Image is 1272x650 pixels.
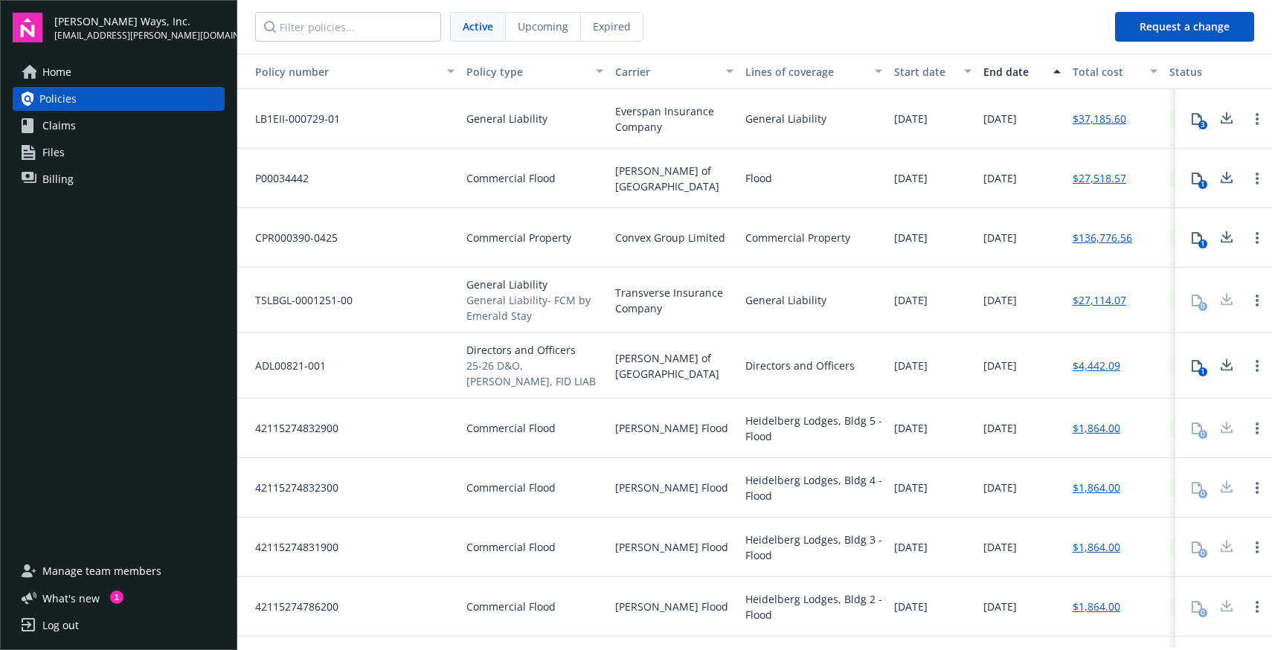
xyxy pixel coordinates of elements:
button: [PERSON_NAME] Ways, Inc.[EMAIL_ADDRESS][PERSON_NAME][DOMAIN_NAME] [54,13,225,42]
span: [DATE] [983,480,1017,495]
a: Home [13,60,225,84]
span: Home [42,60,71,84]
a: Claims [13,114,225,138]
button: Lines of coverage [739,54,888,89]
div: Lines of coverage [745,64,866,80]
span: [PERSON_NAME] Flood [615,539,728,555]
a: $1,864.00 [1073,480,1120,495]
span: [DATE] [894,420,928,436]
span: ADL00821-001 [243,358,326,373]
span: 25-26 D&O, [PERSON_NAME], FID LIAB [466,358,603,389]
input: Filter policies... [255,12,441,42]
span: Files [42,141,65,164]
span: [PERSON_NAME] Flood [615,480,728,495]
button: End date [977,54,1067,89]
div: Flood [745,170,772,186]
span: Policies [39,87,77,111]
div: General Liability [745,111,826,126]
a: Policies [13,87,225,111]
span: [DATE] [983,358,1017,373]
span: [DATE] [894,480,928,495]
div: Carrier [615,64,717,80]
div: General Liability [745,292,826,308]
button: 1 [1182,351,1212,381]
span: [DATE] [983,420,1017,436]
span: Commercial Flood [466,480,556,495]
span: Expired [593,19,631,34]
span: CPR000390-0425 [243,230,338,245]
span: [DATE] [983,170,1017,186]
span: Claims [42,114,76,138]
a: Open options [1248,229,1266,247]
span: Transverse Insurance Company [615,285,733,316]
span: [PERSON_NAME] Ways, Inc. [54,13,225,29]
a: Manage team members [13,559,225,583]
div: Heidelberg Lodges, Bldg 4 - Flood [745,472,882,503]
a: Open options [1248,357,1266,375]
span: What ' s new [42,591,100,606]
a: Open options [1248,110,1266,128]
span: [PERSON_NAME] of [GEOGRAPHIC_DATA] [615,163,733,194]
span: Active [463,19,493,34]
div: Total cost [1073,64,1141,80]
span: Upcoming [518,19,568,34]
span: [PERSON_NAME] Flood [615,599,728,614]
div: 1 [1198,180,1207,189]
span: General Liability [466,277,603,292]
a: Open options [1248,419,1266,437]
span: [DATE] [894,111,928,126]
div: 3 [1198,120,1207,129]
span: Commercial Property [466,230,571,245]
a: $1,864.00 [1073,599,1120,614]
div: 1 [1198,239,1207,248]
span: [DATE] [983,599,1017,614]
span: General Liability [466,111,547,126]
span: Commercial Flood [466,170,556,186]
span: Billing [42,167,74,191]
div: Policy type [466,64,587,80]
button: Start date [888,54,977,89]
a: $37,185.60 [1073,111,1126,126]
span: Convex Group Limited [615,230,725,245]
button: 1 [1182,223,1212,253]
div: Status [1169,64,1269,80]
a: $1,864.00 [1073,539,1120,555]
div: Heidelberg Lodges, Bldg 2 - Flood [745,591,882,622]
div: Directors and Officers [745,358,855,373]
span: 42115274832900 [243,420,338,436]
span: Commercial Flood [466,599,556,614]
span: Commercial Flood [466,539,556,555]
div: Commercial Property [745,230,850,245]
a: Open options [1248,598,1266,616]
a: Open options [1248,170,1266,187]
span: P00034442 [243,170,309,186]
a: Files [13,141,225,164]
div: 1 [1198,367,1207,376]
a: Open options [1248,479,1266,497]
span: [DATE] [983,230,1017,245]
span: [DATE] [983,111,1017,126]
a: $27,114.07 [1073,292,1126,308]
a: $27,518.57 [1073,170,1126,186]
span: Manage team members [42,559,161,583]
a: Billing [13,167,225,191]
button: Policy type [460,54,609,89]
div: Toggle SortBy [243,64,438,80]
span: Directors and Officers [466,342,603,358]
span: [DATE] [983,539,1017,555]
a: Open options [1248,292,1266,309]
span: [DATE] [894,358,928,373]
span: [PERSON_NAME] of [GEOGRAPHIC_DATA] [615,350,733,382]
img: navigator-logo.svg [13,13,42,42]
a: $4,442.09 [1073,358,1120,373]
div: Heidelberg Lodges, Bldg 5 - Flood [745,413,882,444]
span: Everspan Insurance Company [615,103,733,135]
span: [DATE] [894,170,928,186]
span: 42115274831900 [243,539,338,555]
span: [DATE] [983,292,1017,308]
div: Log out [42,614,79,637]
span: 42115274832300 [243,480,338,495]
span: [PERSON_NAME] Flood [615,420,728,436]
button: Carrier [609,54,739,89]
span: [DATE] [894,539,928,555]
